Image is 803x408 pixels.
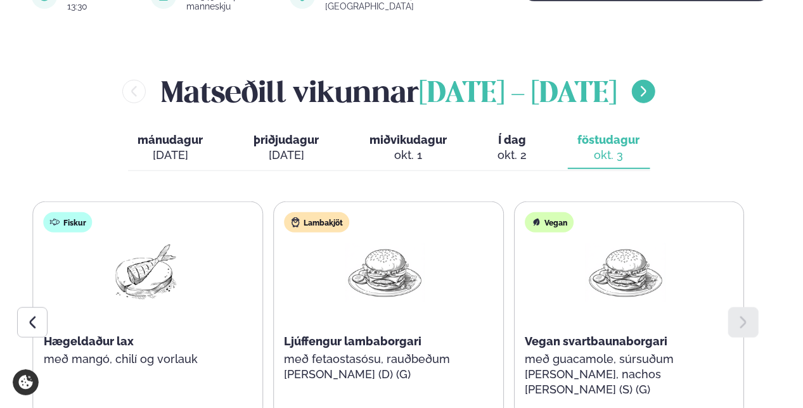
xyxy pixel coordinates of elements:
[498,132,527,148] span: Í dag
[488,127,537,169] button: Í dag okt. 2
[419,80,617,108] span: [DATE] - [DATE]
[290,217,300,227] img: Lamb.svg
[244,127,330,169] button: þriðjudagur [DATE]
[254,133,319,146] span: þriðjudagur
[138,148,203,163] div: [DATE]
[525,212,574,233] div: Vegan
[531,217,541,227] img: Vegan.svg
[525,352,726,397] p: með guacamole, súrsuðum [PERSON_NAME], nachos [PERSON_NAME] (S) (G)
[498,148,527,163] div: okt. 2
[370,133,447,146] span: miðvikudagur
[578,148,640,163] div: okt. 3
[284,352,485,382] p: með fetaostasósu, rauðbeðum [PERSON_NAME] (D) (G)
[128,127,214,169] button: mánudagur [DATE]
[360,127,458,169] button: miðvikudagur okt. 1
[284,212,349,233] div: Lambakjöt
[578,133,640,146] span: föstudagur
[104,243,185,302] img: Fish.png
[161,71,617,112] h2: Matseðill vikunnar
[13,369,39,395] a: Cookie settings
[585,243,666,302] img: Hamburger.png
[44,335,134,348] span: Hægeldaður lax
[284,335,421,348] span: Ljúffengur lambaborgari
[138,133,203,146] span: mánudagur
[568,127,650,169] button: föstudagur okt. 3
[370,148,447,163] div: okt. 1
[122,80,146,103] button: menu-btn-left
[525,335,667,348] span: Vegan svartbaunaborgari
[44,352,245,367] p: með mangó, chilí og vorlauk
[344,243,425,302] img: Hamburger.png
[50,217,60,227] img: fish.svg
[254,148,319,163] div: [DATE]
[44,212,93,233] div: Fiskur
[632,80,655,103] button: menu-btn-right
